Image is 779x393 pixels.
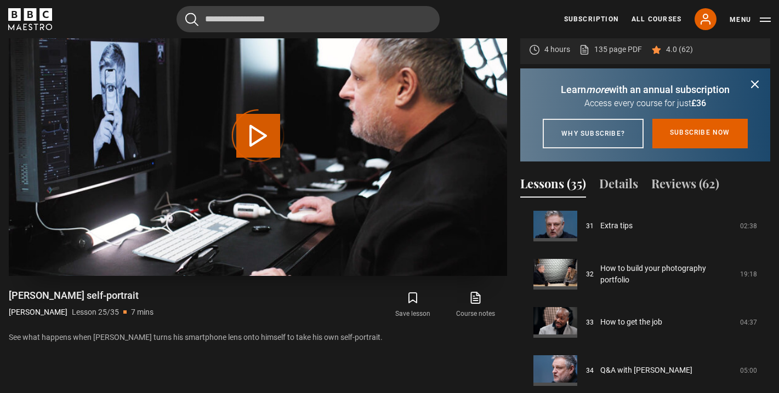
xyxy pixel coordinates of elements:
p: Learn with an annual subscription [533,82,757,97]
input: Search [177,6,440,32]
button: Save lesson [382,289,444,321]
button: Reviews (62) [651,175,719,198]
button: Submit the search query [185,13,198,26]
i: more [586,84,609,95]
h1: [PERSON_NAME] self-portrait [9,289,153,302]
a: Why subscribe? [543,119,644,148]
svg: BBC Maestro [8,8,52,30]
a: How to get the job [600,316,662,328]
a: All Courses [632,14,681,24]
p: 4.0 (62) [666,44,693,55]
a: Subscribe now [652,119,748,148]
p: 7 mins [131,307,153,318]
p: [PERSON_NAME] [9,307,67,318]
a: Extra tips [600,220,633,232]
a: Course notes [445,289,507,321]
p: Access every course for just [533,97,757,110]
p: Lesson 25/35 [72,307,119,318]
span: £36 [691,98,706,108]
p: 4 hours [544,44,570,55]
button: Lessons (35) [520,175,586,198]
a: Q&A with [PERSON_NAME] [600,365,692,376]
p: See what happens when [PERSON_NAME] turns his smartphone lens onto himself to take his own self-p... [9,332,507,343]
a: 135 page PDF [579,44,642,55]
button: Details [599,175,638,198]
a: Subscription [564,14,618,24]
button: Toggle navigation [730,14,771,25]
a: How to build your photography portfolio [600,263,733,286]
